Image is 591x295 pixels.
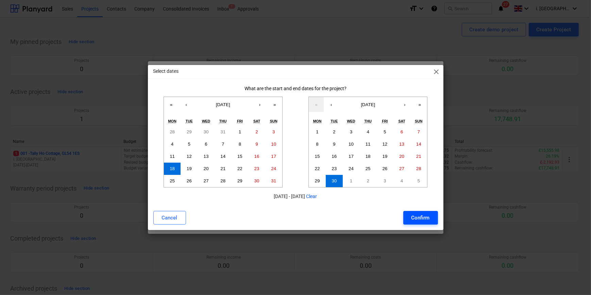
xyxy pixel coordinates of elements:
[254,166,259,171] abbr: August 23, 2025
[349,154,354,159] abbr: September 17, 2025
[187,166,192,171] abbr: August 19, 2025
[411,213,430,222] div: Confirm
[188,142,190,147] abbr: August 5, 2025
[187,129,192,134] abbr: July 29, 2025
[187,154,192,159] abbr: August 12, 2025
[248,138,265,150] button: August 9, 2025
[204,178,209,183] abbr: August 27, 2025
[248,175,265,187] button: August 30, 2025
[164,126,181,138] button: July 28, 2025
[272,129,275,134] abbr: August 3, 2025
[181,150,198,163] button: August 12, 2025
[416,142,421,147] abbr: September 14, 2025
[164,150,181,163] button: August 11, 2025
[215,138,232,150] button: August 7, 2025
[316,129,318,134] abbr: September 1, 2025
[232,138,249,150] button: August 8, 2025
[252,97,267,112] button: ›
[343,138,360,150] button: September 10, 2025
[433,68,441,76] span: close
[309,175,326,187] button: September 29, 2025
[359,138,376,150] button: September 11, 2025
[265,163,282,175] button: August 24, 2025
[384,178,386,183] abbr: October 3, 2025
[410,175,427,187] button: October 5, 2025
[198,138,215,150] button: August 6, 2025
[164,163,181,175] button: August 18, 2025
[232,175,249,187] button: August 29, 2025
[239,129,241,134] abbr: August 1, 2025
[255,142,258,147] abbr: August 9, 2025
[382,119,388,123] abbr: Friday
[215,163,232,175] button: August 21, 2025
[393,138,410,150] button: September 13, 2025
[248,150,265,163] button: August 16, 2025
[265,138,282,150] button: August 10, 2025
[367,129,369,134] abbr: September 4, 2025
[265,126,282,138] button: August 3, 2025
[399,154,404,159] abbr: September 20, 2025
[198,175,215,187] button: August 27, 2025
[309,150,326,163] button: September 15, 2025
[412,97,427,112] button: »
[326,150,343,163] button: September 16, 2025
[367,178,369,183] abbr: October 2, 2025
[343,126,360,138] button: September 3, 2025
[364,119,372,123] abbr: Thursday
[181,163,198,175] button: August 19, 2025
[237,119,243,123] abbr: Friday
[204,129,209,134] abbr: July 30, 2025
[339,97,397,112] button: [DATE]
[383,142,388,147] abbr: September 12, 2025
[376,150,393,163] button: September 19, 2025
[253,119,260,123] abbr: Saturday
[248,163,265,175] button: August 23, 2025
[220,154,225,159] abbr: August 14, 2025
[215,175,232,187] button: August 28, 2025
[232,126,249,138] button: August 1, 2025
[384,129,386,134] abbr: September 5, 2025
[326,163,343,175] button: September 23, 2025
[359,163,376,175] button: September 25, 2025
[239,142,241,147] abbr: August 8, 2025
[153,68,179,75] p: Select dates
[347,119,355,123] abbr: Wednesday
[254,178,259,183] abbr: August 30, 2025
[204,154,209,159] abbr: August 13, 2025
[366,154,371,159] abbr: September 18, 2025
[418,129,420,134] abbr: September 7, 2025
[198,163,215,175] button: August 20, 2025
[255,129,258,134] abbr: August 2, 2025
[376,163,393,175] button: September 26, 2025
[399,166,404,171] abbr: September 27, 2025
[359,126,376,138] button: September 4, 2025
[376,175,393,187] button: October 3, 2025
[271,154,276,159] abbr: August 17, 2025
[313,119,322,123] abbr: Monday
[410,150,427,163] button: September 21, 2025
[333,129,335,134] abbr: September 2, 2025
[316,142,318,147] abbr: September 8, 2025
[376,126,393,138] button: September 5, 2025
[309,97,324,112] button: «
[416,166,421,171] abbr: September 28, 2025
[309,138,326,150] button: September 8, 2025
[194,97,252,112] button: [DATE]
[383,154,388,159] abbr: September 19, 2025
[343,150,360,163] button: September 17, 2025
[267,97,282,112] button: »
[171,142,173,147] abbr: August 4, 2025
[326,126,343,138] button: September 2, 2025
[315,166,320,171] abbr: September 22, 2025
[170,129,175,134] abbr: July 28, 2025
[215,150,232,163] button: August 14, 2025
[202,119,210,123] abbr: Wednesday
[332,178,337,183] abbr: September 30, 2025
[331,119,338,123] abbr: Tuesday
[164,175,181,187] button: August 25, 2025
[170,166,175,171] abbr: August 18, 2025
[332,166,337,171] abbr: September 23, 2025
[237,178,242,183] abbr: August 29, 2025
[393,175,410,187] button: October 4, 2025
[222,142,224,147] abbr: August 7, 2025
